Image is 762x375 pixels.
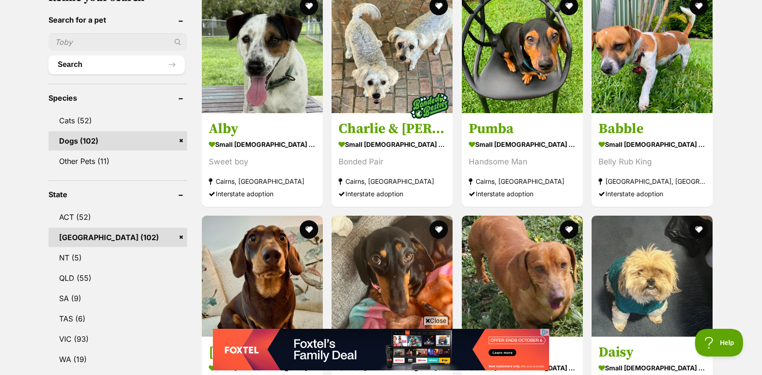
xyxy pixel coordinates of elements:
[48,16,187,24] header: Search for a pet
[599,138,706,151] strong: small [DEMOGRAPHIC_DATA] Dog
[339,120,446,138] h3: Charlie & [PERSON_NAME]
[213,329,549,370] iframe: Advertisement
[300,220,318,239] button: favourite
[202,113,323,207] a: Alby small [DEMOGRAPHIC_DATA] Dog Sweet boy Cairns, [GEOGRAPHIC_DATA] Interstate adoption
[469,138,576,151] strong: small [DEMOGRAPHIC_DATA] Dog
[423,316,448,325] span: Close
[48,207,187,227] a: ACT (52)
[469,175,576,187] strong: Cairns, [GEOGRAPHIC_DATA]
[599,175,706,187] strong: [GEOGRAPHIC_DATA], [GEOGRAPHIC_DATA]
[599,187,706,200] div: Interstate adoption
[209,187,316,200] div: Interstate adoption
[209,361,316,375] strong: small [DEMOGRAPHIC_DATA] Dog
[695,329,744,357] iframe: Help Scout Beacon - Open
[48,289,187,308] a: SA (9)
[560,220,578,239] button: favourite
[209,344,316,361] h3: [PERSON_NAME]
[599,361,706,375] strong: small [DEMOGRAPHIC_DATA] Dog
[462,216,583,337] img: Cooper - Dachshund Dog
[462,113,583,207] a: Pumba small [DEMOGRAPHIC_DATA] Dog Handsome Man Cairns, [GEOGRAPHIC_DATA] Interstate adoption
[48,131,187,151] a: Dogs (102)
[209,175,316,187] strong: Cairns, [GEOGRAPHIC_DATA]
[469,120,576,138] h3: Pumba
[430,220,448,239] button: favourite
[48,190,187,199] header: State
[469,156,576,168] div: Handsome Man
[48,309,187,328] a: TAS (6)
[48,329,187,349] a: VIC (93)
[469,361,576,375] strong: small [DEMOGRAPHIC_DATA] Dog
[48,55,185,74] button: Search
[332,216,453,337] img: Tilly - Dachshund (Miniature Smooth Haired) Dog
[469,187,576,200] div: Interstate adoption
[48,228,187,247] a: [GEOGRAPHIC_DATA] (102)
[339,175,446,187] strong: Cairns, [GEOGRAPHIC_DATA]
[48,248,187,267] a: NT (5)
[332,113,453,207] a: Charlie & [PERSON_NAME] small [DEMOGRAPHIC_DATA] Dog Bonded Pair Cairns, [GEOGRAPHIC_DATA] Inters...
[48,94,187,102] header: Species
[48,350,187,369] a: WA (19)
[48,111,187,130] a: Cats (52)
[407,83,453,129] img: bonded besties
[599,156,706,168] div: Belly Rub King
[339,156,446,168] div: Bonded Pair
[202,216,323,337] img: Gilbert - Dachshund (Miniature Smooth Haired) Dog
[592,216,713,337] img: Daisy - Shih Tzu x Poodle Miniature Dog
[469,344,576,361] h3: Cooper
[599,344,706,361] h3: Daisy
[48,268,187,288] a: QLD (55)
[209,120,316,138] h3: Alby
[599,120,706,138] h3: Babble
[209,156,316,168] div: Sweet boy
[209,138,316,151] strong: small [DEMOGRAPHIC_DATA] Dog
[48,33,187,51] input: Toby
[339,138,446,151] strong: small [DEMOGRAPHIC_DATA] Dog
[689,220,708,239] button: favourite
[48,151,187,171] a: Other Pets (11)
[339,187,446,200] div: Interstate adoption
[592,113,713,207] a: Babble small [DEMOGRAPHIC_DATA] Dog Belly Rub King [GEOGRAPHIC_DATA], [GEOGRAPHIC_DATA] Interstat...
